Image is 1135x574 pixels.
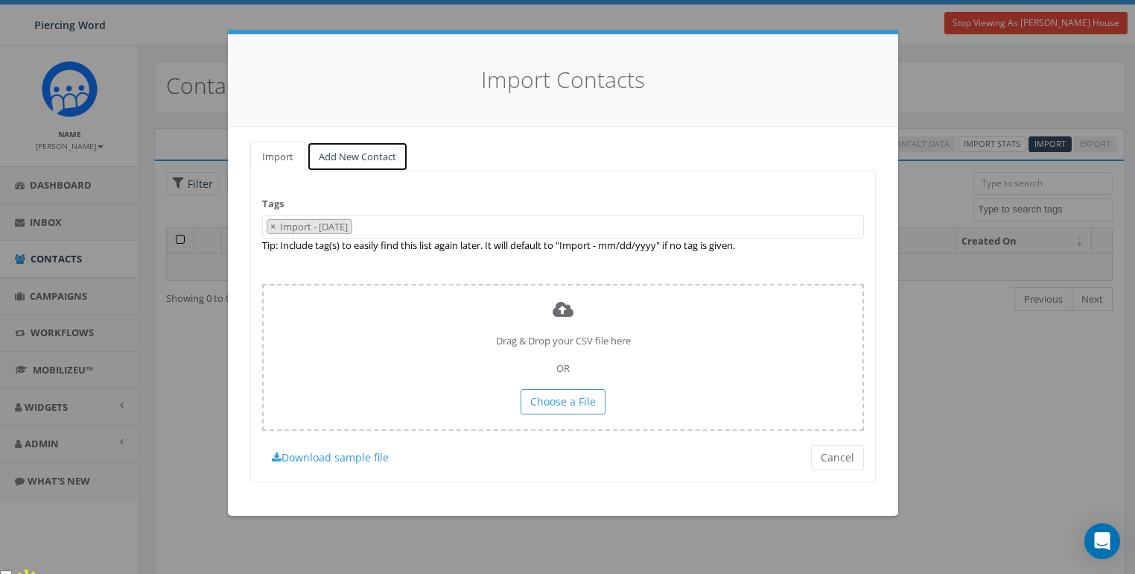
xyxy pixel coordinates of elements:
a: Add New Contact [307,142,408,172]
li: Import - 10/15/2025 [267,219,352,235]
span: × [270,220,276,233]
span: OR [556,362,570,375]
button: Cancel [811,445,864,470]
label: Tip: Include tag(s) to easily find this list again later. It will default to "Import - mm/dd/yyyy... [262,239,735,253]
h4: Import Contacts [250,64,876,96]
a: Import [250,142,305,172]
a: Download sample file [262,445,398,470]
span: Import - [DATE] [279,220,352,233]
label: Tags [262,197,284,211]
textarea: Search [356,221,363,234]
div: Open Intercom Messenger [1084,523,1120,559]
span: Choose a File [530,394,596,409]
button: Remove item [267,220,279,234]
div: Drag & Drop your CSV file here [262,284,864,431]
